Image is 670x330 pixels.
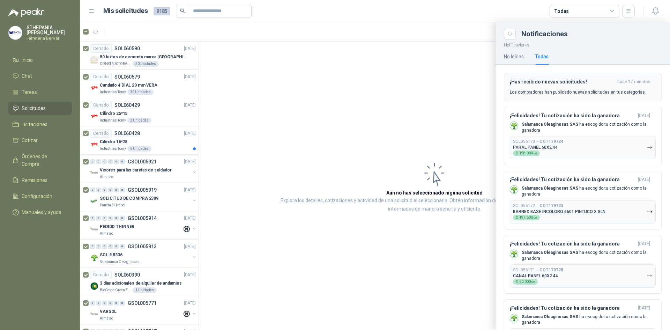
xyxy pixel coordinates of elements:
div: Todas [554,7,569,15]
img: Company Logo [510,186,518,193]
span: Licitaciones [22,120,47,128]
img: Company Logo [9,26,22,39]
h3: ¡Felicidades! Tu cotización ha sido la ganadora [510,305,635,311]
div: $ [513,215,540,220]
h3: ¡Felicidades! Tu cotización ha sido la ganadora [510,241,635,247]
p: ha escogido tu cotización como la ganadora [522,250,656,262]
span: Órdenes de Compra [22,153,65,168]
p: CANAL PANEL 60X2.44 [513,273,558,278]
p: ha escogido tu cotización como la ganadora [522,314,656,326]
span: 197.600 [519,216,537,219]
a: Licitaciones [8,118,72,131]
img: Company Logo [510,122,518,130]
h3: ¡Felicidades! Tu cotización ha sido la ganadora [510,113,635,119]
a: Cotizar [8,134,72,147]
b: Salamanca Oleaginosas SAS [522,314,578,319]
button: ¡Felicidades! Tu cotización ha sido la ganadora[DATE] Company LogoSalamanca Oleaginosas SAS ha es... [504,107,662,166]
div: Notificaciones [521,30,662,37]
a: Solicitudes [8,102,72,115]
p: PARAL PANEL 60X2.44 [513,145,558,150]
span: Solicitudes [22,104,46,112]
img: Company Logo [510,250,518,258]
a: Inicio [8,53,72,67]
p: ha escogido tu cotización como la ganadora [522,185,656,197]
div: No leídas [504,53,524,60]
div: $ [513,151,540,156]
button: Close [504,28,516,40]
span: [DATE] [638,177,650,183]
p: ha escogido tu cotización como la ganadora [522,122,656,133]
img: Logo peakr [8,8,44,17]
a: Manuales y ayuda [8,206,72,219]
b: Salamanca Oleaginosas SAS [522,186,578,191]
h3: ¡Has recibido nuevas solicitudes! [510,79,615,85]
b: COT179723 [539,203,563,208]
span: search [180,8,185,13]
a: Remisiones [8,174,72,187]
span: Inicio [22,56,33,64]
p: STHEPANIA [PERSON_NAME] [27,25,72,35]
b: Salamanca Oleaginosas SAS [522,122,578,127]
button: ¡Has recibido nuevas solicitudes!hace 17 minutos Los compradores han publicado nuevas solicitudes... [504,73,662,101]
p: Ferreteria BerVar [27,36,72,41]
b: Salamanca Oleaginosas SAS [522,250,578,255]
span: Configuración [22,192,52,200]
h1: Mis solicitudes [103,6,148,16]
button: SOL056173→COT179724PARAL PANEL 60X2.44$198.000,00 [510,136,656,159]
p: Notificaciones [496,40,670,49]
button: ¡Felicidades! Tu cotización ha sido la ganadora[DATE] Company LogoSalamanca Oleaginosas SAS ha es... [504,171,662,229]
span: hace 17 minutos [617,79,650,85]
span: [DATE] [638,305,650,311]
span: ,00 [533,152,537,155]
a: Configuración [8,190,72,203]
p: SOL056172 → [513,203,563,208]
button: SOL056172→COT179723BARNEX BASE INCOLORO 6601 PINTUCO X GLN$197.600,00 [510,200,656,223]
span: Cotizar [22,137,38,144]
span: 9185 [154,7,170,15]
button: ¡Felicidades! Tu cotización ha sido la ganadora[DATE] Company LogoSalamanca Oleaginosas SAS ha es... [504,235,662,294]
span: [DATE] [638,241,650,247]
span: Tareas [22,88,37,96]
img: Company Logo [510,314,518,322]
div: $ [513,279,538,285]
span: 60.000 [519,280,535,284]
b: COT179724 [539,139,563,144]
p: Los compradores han publicado nuevas solicitudes en tus categorías. [510,89,646,95]
div: Todas [535,53,549,60]
p: BARNEX BASE INCOLORO 6601 PINTUCO X GLN [513,209,605,214]
span: Chat [22,72,32,80]
p: SOL056171 → [513,267,563,273]
span: ,00 [531,280,535,284]
span: [DATE] [638,113,650,119]
span: 198.000 [519,152,537,155]
b: COT179728 [539,267,563,272]
a: Órdenes de Compra [8,150,72,171]
p: SOL056173 → [513,139,563,144]
button: SOL056171→COT179728CANAL PANEL 60X2.44$60.000,00 [510,264,656,288]
a: Chat [8,69,72,83]
span: ,00 [533,216,537,219]
span: Manuales y ayuda [22,208,61,216]
a: Tareas [8,86,72,99]
span: Remisiones [22,176,47,184]
h3: ¡Felicidades! Tu cotización ha sido la ganadora [510,177,635,183]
